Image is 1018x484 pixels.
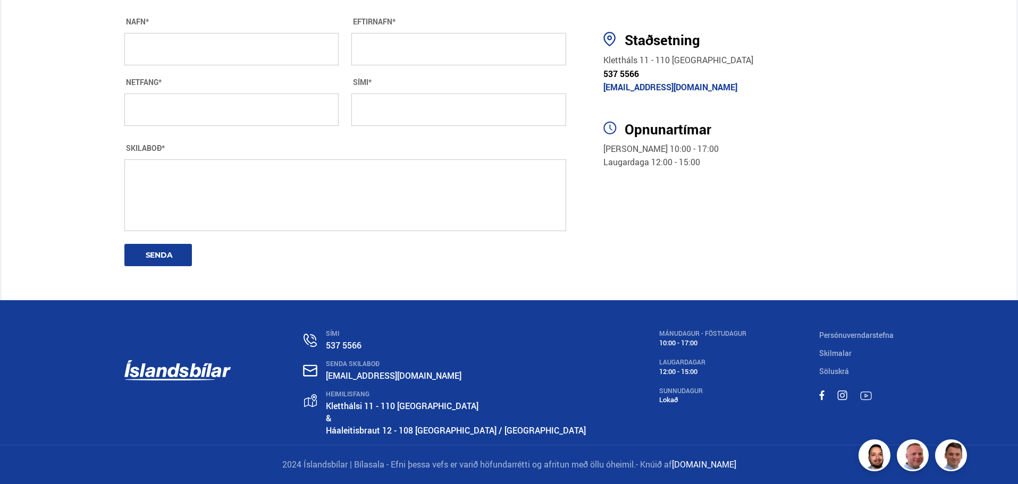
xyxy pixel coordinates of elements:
[326,370,461,381] a: [EMAIL_ADDRESS][DOMAIN_NAME]
[659,396,746,404] div: Lokað
[326,424,586,436] a: Háaleitisbraut 12 - 108 [GEOGRAPHIC_DATA] / [GEOGRAPHIC_DATA]
[9,4,40,36] button: Opna LiveChat spjallviðmót
[659,359,746,366] div: LAUGARDAGAR
[603,121,617,134] img: 5L2kbIWUWlfci3BR.svg
[124,18,339,26] div: NAFN*
[603,32,616,46] img: pw9sMCDar5Ii6RG5.svg
[603,81,737,93] a: [EMAIL_ADDRESS][DOMAIN_NAME]
[326,390,586,398] div: HEIMILISFANG
[625,121,894,137] h3: Opnunartímar
[124,458,894,471] p: 2024 Íslandsbílar | Bílasala - Efni þessa vefs er varið höfundarrétti og afritun með öllu óheimil.
[304,394,317,407] img: gp4YpyYFnEr45R34.svg
[351,78,566,87] div: SÍMI*
[672,458,736,470] a: [DOMAIN_NAME]
[860,441,892,473] img: nhp88E3Fdnt1Opn2.png
[603,54,753,66] a: Klettháls 11 - 110 [GEOGRAPHIC_DATA]
[625,32,894,48] div: Staðsetning
[659,339,746,347] div: 10:00 - 17:00
[659,387,746,395] div: SUNNUDAGUR
[326,400,478,412] a: Kletthálsi 11 - 110 [GEOGRAPHIC_DATA]
[898,441,930,473] img: siFngHWaQ9KaOqBr.png
[303,364,317,377] img: nHj8e-n-aHgjukTg.svg
[937,441,969,473] img: FbJEzSuNWCJXmdc-.webp
[351,18,566,26] div: EFTIRNAFN*
[603,68,639,80] a: 537 5566
[326,412,332,424] strong: &
[326,330,586,337] div: SÍMI
[124,78,339,87] div: NETFANG*
[124,244,192,266] button: SENDA
[819,366,849,376] a: Söluskrá
[819,348,852,358] a: Skilmalar
[636,458,672,470] span: - Knúið af
[304,334,317,347] img: n0V2lOsqF3l1V2iz.svg
[326,360,586,368] div: SENDA SKILABOÐ
[659,368,746,376] div: 12:00 - 15:00
[819,330,894,340] a: Persónuverndarstefna
[124,144,567,152] div: SKILABOÐ*
[326,339,361,351] a: 537 5566
[659,330,746,337] div: MÁNUDAGUR - FÖSTUDAGUR
[603,143,719,168] span: [PERSON_NAME] 10:00 - 17:00 Laugardaga 12:00 - 15:00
